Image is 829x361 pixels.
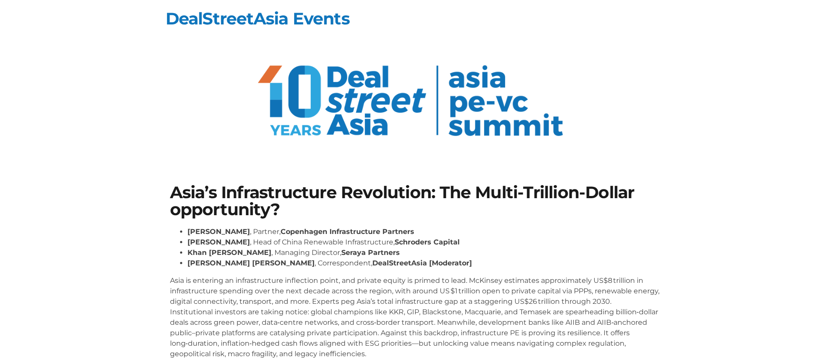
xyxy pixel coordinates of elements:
[187,227,659,237] li: , Partner,
[187,227,250,236] strong: [PERSON_NAME]
[170,184,659,218] h1: Asia’s Infrastructure Revolution: The Multi-Trillion-Dollar opportunity?
[187,259,315,267] strong: [PERSON_NAME] [PERSON_NAME]
[281,227,414,236] strong: Copenhagen Infrastructure Partners
[187,258,659,268] li: , Correspondent,
[187,248,659,258] li: , Managing Director,
[395,238,460,246] strong: Schroders Capital
[166,8,350,29] a: DealStreetAsia Events
[372,259,472,267] strong: DealStreetAsia [Moderator]
[187,237,659,248] li: , Head of China Renewable Infrastructure,
[341,248,400,257] strong: Seraya Partners
[187,238,250,246] strong: [PERSON_NAME]
[187,248,271,257] strong: Khan [PERSON_NAME]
